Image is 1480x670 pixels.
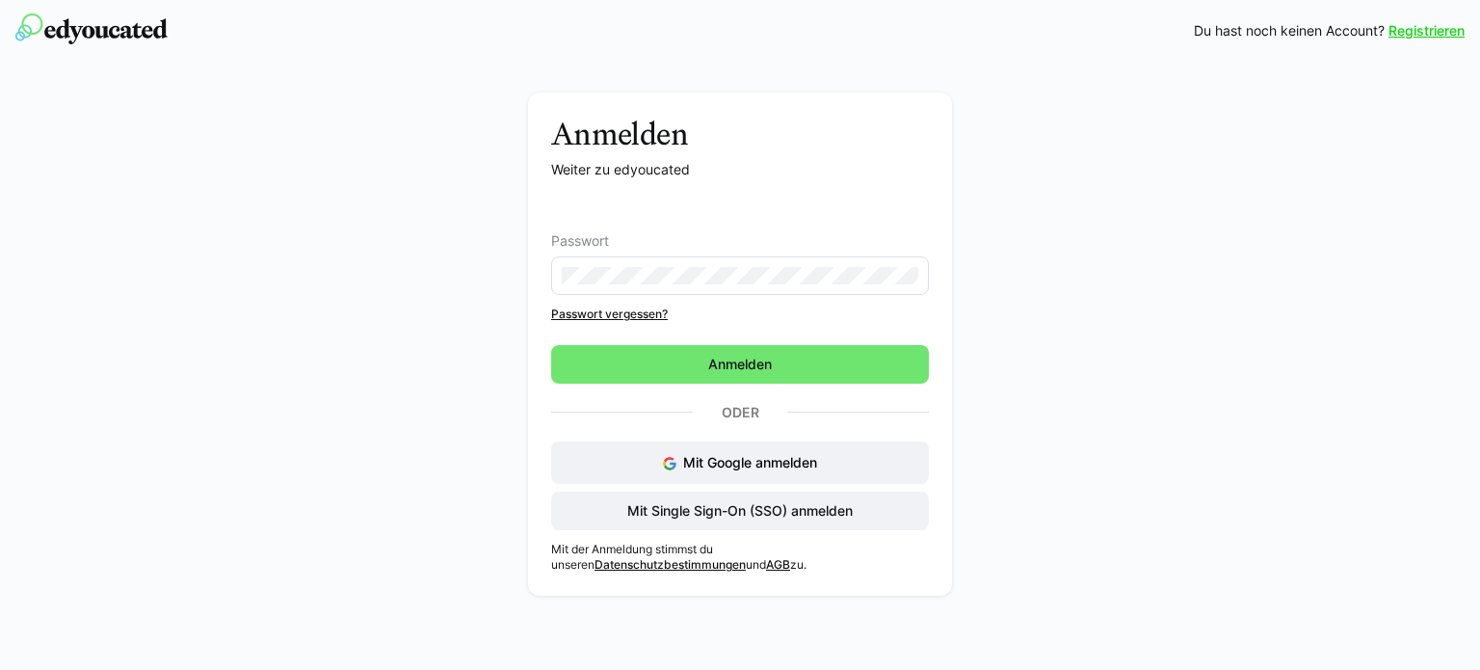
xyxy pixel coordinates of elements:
h3: Anmelden [551,116,929,152]
button: Mit Google anmelden [551,442,929,484]
p: Weiter zu edyoucated [551,160,929,179]
span: Anmelden [705,355,775,374]
span: Passwort [551,233,609,249]
p: Mit der Anmeldung stimmst du unseren und zu. [551,542,929,573]
span: Mit Single Sign-On (SSO) anmelden [624,501,856,521]
a: Passwort vergessen? [551,307,929,322]
img: edyoucated [15,13,168,44]
button: Mit Single Sign-On (SSO) anmelden [551,492,929,530]
a: Registrieren [1388,21,1465,40]
a: AGB [766,557,790,572]
span: Du hast noch keinen Account? [1194,21,1385,40]
a: Datenschutzbestimmungen [595,557,746,572]
p: Oder [693,399,787,426]
span: Mit Google anmelden [683,454,817,470]
button: Anmelden [551,345,929,384]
